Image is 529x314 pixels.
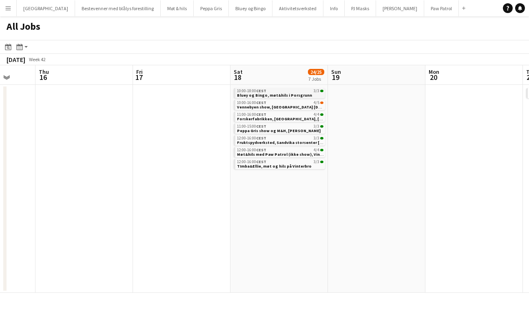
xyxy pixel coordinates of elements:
[234,112,325,124] div: 11:00-16:00CEST4/4Forskerfabrikken, [GEOGRAPHIC_DATA], [DATE]
[39,68,49,75] span: Thu
[234,159,325,171] div: 12:00-16:00CEST3/3TImba&Ellie, møt og hils på Vinterbro
[256,88,266,93] span: CEST
[376,0,424,16] button: [PERSON_NAME]
[237,135,323,145] a: 12:00-16:00CEST3/3Fruktspydverksted, Sandvika storsenter [DATE]
[320,113,323,116] span: 4/4
[314,113,319,117] span: 4/4
[237,104,327,110] span: Vennebyen show, Hamar 18. oktober
[38,73,49,82] span: 16
[161,0,194,16] button: Møt & hils
[27,56,47,62] span: Week 42
[237,136,266,140] span: 12:00-16:00
[308,76,324,82] div: 7 Jobs
[229,0,272,16] button: Bluey og Bingo
[320,161,323,163] span: 3/3
[234,68,243,75] span: Sat
[237,89,266,93] span: 10:00-18:00
[237,148,266,152] span: 12:00-16:00
[256,112,266,117] span: CEST
[320,149,323,151] span: 4/4
[237,128,321,133] span: Peppa Gris show og M&H, Liertoppen
[194,0,229,16] button: Peppa Gris
[256,159,266,164] span: CEST
[237,112,323,121] a: 11:00-16:00CEST4/4Forskerfabrikken, [GEOGRAPHIC_DATA], [DATE]
[237,160,266,164] span: 12:00-16:00
[429,68,439,75] span: Mon
[237,116,330,122] span: Forskerfabrikken, Linderud senter, 18. oktober
[256,100,266,105] span: CEST
[234,135,325,147] div: 12:00-16:00CEST3/3Fruktspydverksted, Sandvika storsenter [DATE]
[136,68,143,75] span: Fri
[320,137,323,139] span: 3/3
[237,101,266,105] span: 10:00-16:00
[424,0,459,16] button: Paw Patrol
[237,152,348,157] span: Møt&hils med Paw Patrol (ikke show), Vinterbro, lørdag 18. oktober
[308,69,324,75] span: 24/25
[323,0,345,16] button: Info
[427,73,439,82] span: 20
[135,73,143,82] span: 17
[330,73,341,82] span: 19
[234,124,325,135] div: 11:00-15:00CEST3/3Peppa Gris show og M&H, [PERSON_NAME]
[272,0,323,16] button: Aktivitetsverksted
[314,136,319,140] span: 3/3
[237,164,312,169] span: TImba&Ellie, møt og hils på Vinterbro
[237,124,266,128] span: 11:00-15:00
[237,113,266,117] span: 11:00-16:00
[314,101,319,105] span: 4/5
[314,148,319,152] span: 4/4
[237,124,323,133] a: 11:00-15:00CEST3/3Peppa Gris show og M&H, [PERSON_NAME]
[256,135,266,141] span: CEST
[234,88,325,100] div: 10:00-18:00CEST3/3Bluey og Bingo, møt&hils i Porsgrunn
[320,125,323,128] span: 3/3
[320,102,323,104] span: 4/5
[17,0,75,16] button: [GEOGRAPHIC_DATA]
[256,124,266,129] span: CEST
[237,88,323,97] a: 10:00-18:00CEST3/3Bluey og Bingo, møt&hils i Porsgrunn
[320,90,323,92] span: 3/3
[237,100,323,109] a: 10:00-16:00CEST4/5Vennebyen show, [GEOGRAPHIC_DATA] [DATE]
[314,124,319,128] span: 3/3
[256,147,266,153] span: CEST
[237,140,331,145] span: Fruktspydverksted, Sandvika storsenter 18. oktober
[234,147,325,159] div: 12:00-16:00CEST4/4Møt&hils med Paw Patrol (ikke show), Vinterbro, [DATE]
[7,55,25,64] div: [DATE]
[345,0,376,16] button: PJ Masks
[237,93,312,98] span: Bluey og Bingo, møt&hils i Porsgrunn
[232,73,243,82] span: 18
[314,160,319,164] span: 3/3
[314,89,319,93] span: 3/3
[331,68,341,75] span: Sun
[237,147,323,157] a: 12:00-16:00CEST4/4Møt&hils med Paw Patrol (ikke show), Vinterbro, [DATE]
[237,159,323,168] a: 12:00-16:00CEST3/3TImba&Ellie, møt og hils på Vinterbro
[234,100,325,112] div: 10:00-16:00CEST4/5Vennebyen show, [GEOGRAPHIC_DATA] [DATE]
[75,0,161,16] button: Bestevenner med blålys forestilling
